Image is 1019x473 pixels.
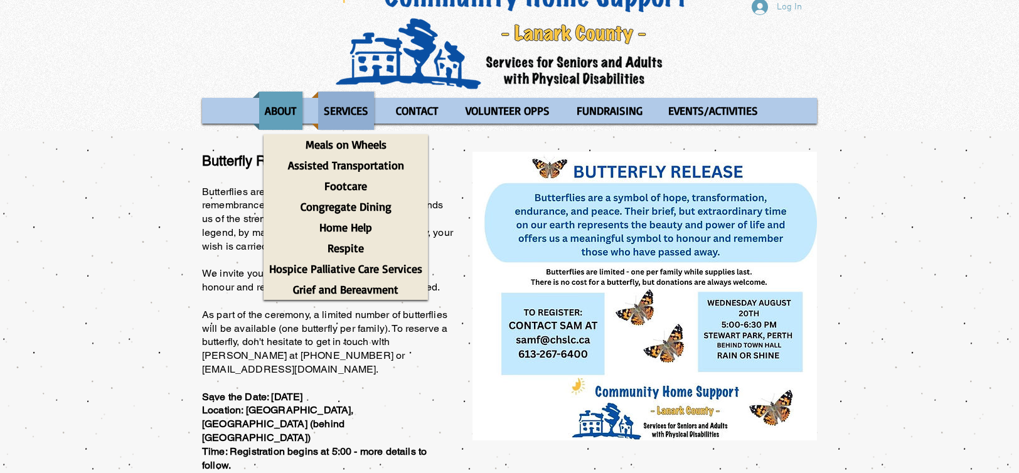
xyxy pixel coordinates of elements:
nav: Site [202,92,817,130]
p: FUNDRAISING [571,92,648,130]
p: Footcare [319,176,373,196]
p: SERVICES [318,92,374,130]
a: VOLUNTEER OPPS [454,92,562,130]
a: Hospice Palliative Care Services [264,258,428,279]
p: Congregate Dining [295,196,397,217]
p: Respite [322,238,370,258]
p: ABOUT [259,92,302,130]
a: ABOUT [253,92,309,130]
p: EVENTS/ACTIVITIES [663,92,764,130]
a: SERVICES [312,92,380,130]
a: Respite [264,238,428,258]
a: Congregate Dining [264,196,428,217]
img: butterfly_release_2025.jpg [472,152,817,440]
span: Save the Date: [DATE] Location: [GEOGRAPHIC_DATA], [GEOGRAPHIC_DATA] (behind [GEOGRAPHIC_DATA]) T... [202,391,427,471]
a: Meals on Wheels [264,134,428,155]
p: Grief and Bereavment [287,279,404,300]
a: EVENTS/ACTIVITIES [656,92,770,130]
a: Footcare [264,176,428,196]
a: FUNDRAISING [565,92,653,130]
p: CONTACT [390,92,444,130]
a: Home Help [264,217,428,238]
p: Assisted Transportation [282,155,410,176]
a: Assisted Transportation [264,155,428,176]
a: CONTACT [383,92,451,130]
a: Grief and Bereavment [264,279,428,300]
p: Home Help [314,217,378,238]
p: Meals on Wheels [300,134,392,155]
span: Butterfly Release - [DATE] [202,153,360,169]
p: VOLUNTEER OPPS [460,92,555,130]
span: Log In [772,1,806,14]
